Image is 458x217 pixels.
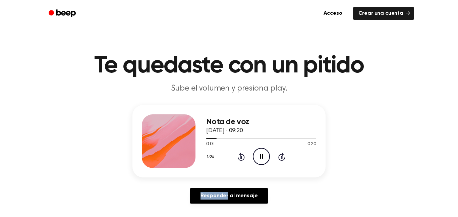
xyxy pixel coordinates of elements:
font: Nota de voz [206,118,249,126]
font: 0:01 [206,142,215,147]
a: Responder al mensaje [190,188,269,204]
a: Bip [44,7,82,20]
font: Responder al mensaje [201,193,258,199]
a: Acceso [317,6,349,21]
font: Crear una cuenta [358,11,403,16]
font: Te quedaste con un pitido [94,54,363,78]
font: 1.0x [207,155,214,159]
button: 1.0x [206,151,216,162]
font: 0:20 [307,142,316,147]
font: Acceso [324,11,342,16]
font: Sube el volumen y presiona play. [171,85,287,93]
font: [DATE] · 09:20 [206,128,243,134]
a: Crear una cuenta [353,7,414,20]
